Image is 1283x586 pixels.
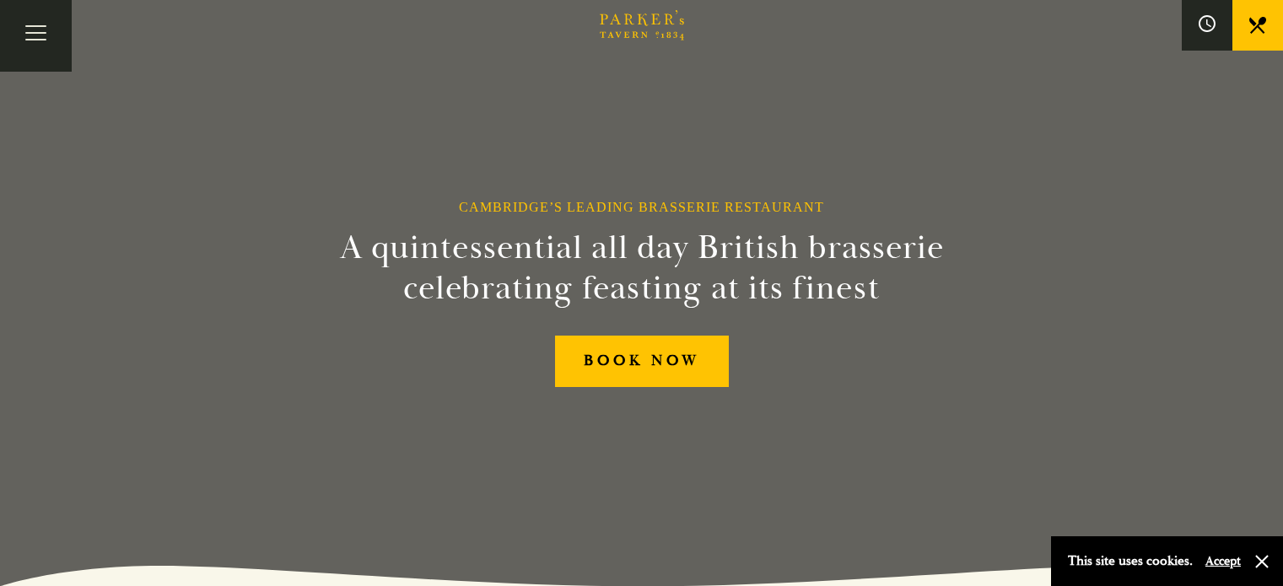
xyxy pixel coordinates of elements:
button: Accept [1205,553,1241,569]
a: BOOK NOW [555,336,729,387]
h2: A quintessential all day British brasserie celebrating feasting at its finest [257,228,1027,309]
h1: Cambridge’s Leading Brasserie Restaurant [459,199,824,215]
p: This site uses cookies. [1068,549,1193,573]
button: Close and accept [1253,553,1270,570]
